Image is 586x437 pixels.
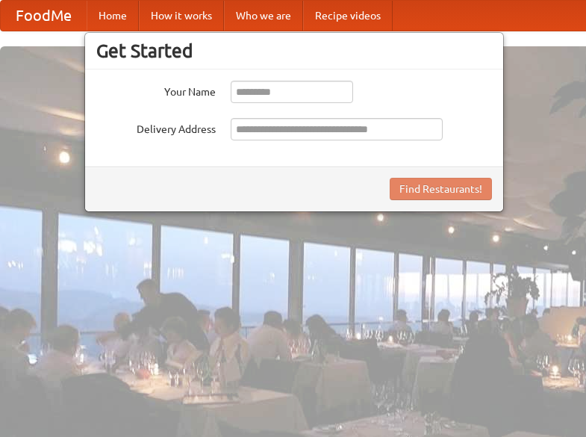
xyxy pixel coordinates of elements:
[96,118,216,137] label: Delivery Address
[96,81,216,99] label: Your Name
[390,178,492,200] button: Find Restaurants!
[139,1,224,31] a: How it works
[303,1,393,31] a: Recipe videos
[224,1,303,31] a: Who we are
[1,1,87,31] a: FoodMe
[87,1,139,31] a: Home
[96,40,492,62] h3: Get Started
